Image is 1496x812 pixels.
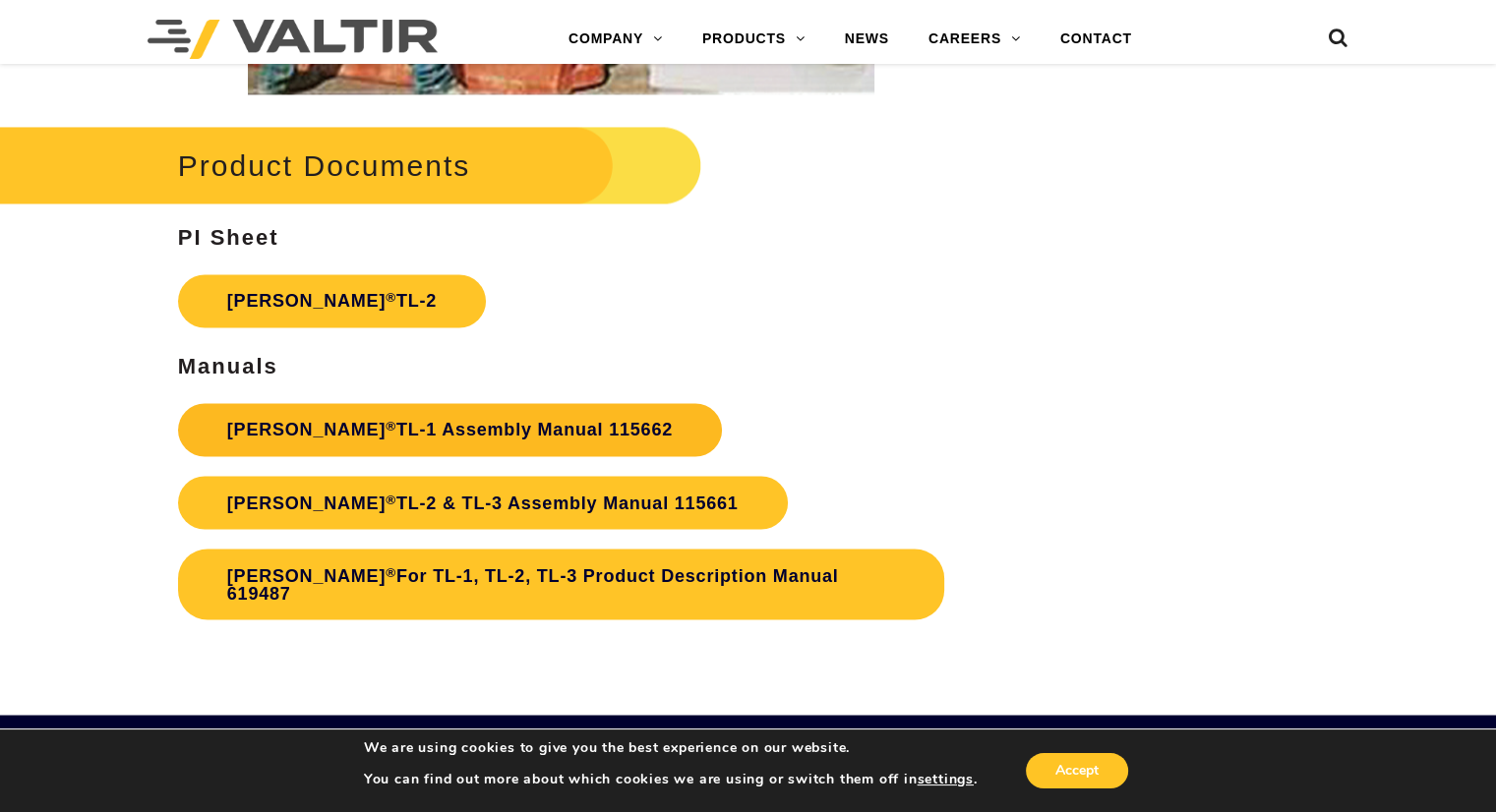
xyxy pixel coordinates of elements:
[364,771,978,788] p: You can find out more about which cookies we are using or switch them off in .
[178,274,486,327] a: [PERSON_NAME]®TL-2
[178,354,278,378] strong: Manuals
[386,564,396,579] sup: ®
[178,403,722,456] a: [PERSON_NAME]®TL-1 Assembly Manual 115662
[683,20,825,59] a: PRODUCTS
[178,549,944,619] a: [PERSON_NAME]®For TL-1, TL-2, TL-3 Product Description Manual 619487
[917,771,973,788] button: settings
[148,20,438,59] img: Valtir
[825,20,909,59] a: NEWS
[549,20,683,59] a: COMPANY
[386,290,396,305] sup: ®
[178,476,788,529] a: [PERSON_NAME]®TL-2 & TL-3 Assembly Manual 115661
[1026,753,1128,788] button: Accept
[364,739,978,757] p: We are using cookies to give you the best experience on our website.
[1041,20,1152,59] a: CONTACT
[178,225,279,250] strong: PI Sheet
[909,20,1041,59] a: CAREERS
[386,419,396,434] sup: ®
[386,492,396,506] sup: ®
